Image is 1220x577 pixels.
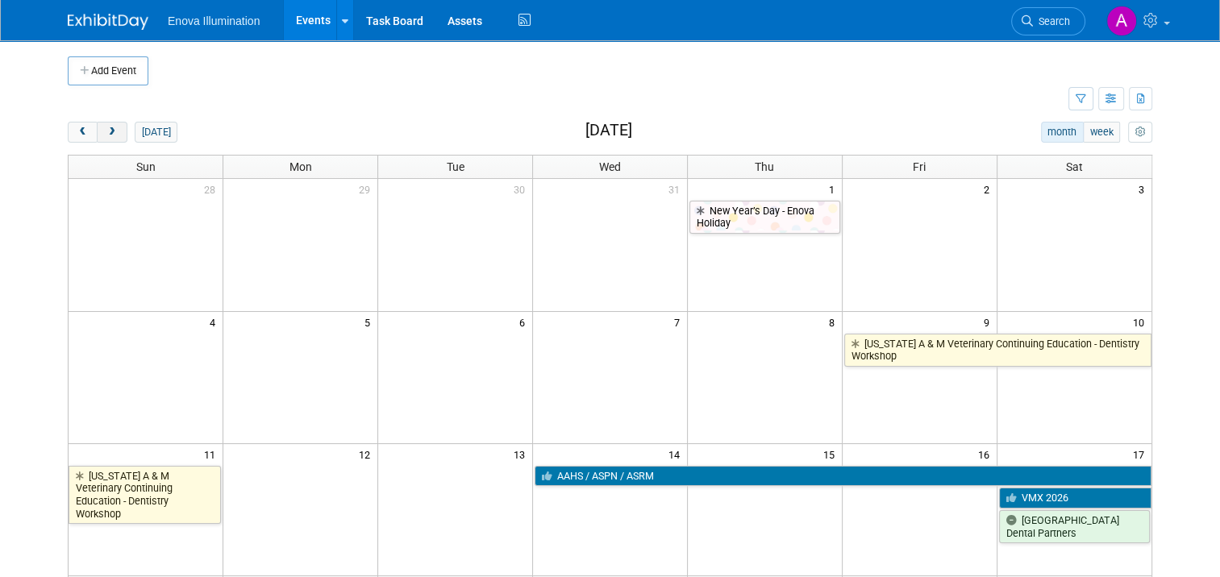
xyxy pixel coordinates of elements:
[827,312,842,332] span: 8
[1131,444,1151,464] span: 17
[168,15,260,27] span: Enova Illumination
[999,488,1151,509] a: VMX 2026
[208,312,223,332] span: 4
[357,179,377,199] span: 29
[363,312,377,332] span: 5
[202,444,223,464] span: 11
[97,122,127,143] button: next
[69,466,221,525] a: [US_STATE] A & M Veterinary Continuing Education - Dentistry Workshop
[982,179,997,199] span: 2
[135,122,177,143] button: [DATE]
[999,510,1150,543] a: [GEOGRAPHIC_DATA] Dental Partners
[1131,312,1151,332] span: 10
[822,444,842,464] span: 15
[755,160,774,173] span: Thu
[357,444,377,464] span: 12
[1083,122,1120,143] button: week
[1041,122,1084,143] button: month
[1128,122,1152,143] button: myCustomButton
[447,160,464,173] span: Tue
[667,444,687,464] span: 14
[1106,6,1137,36] img: Andrea Miller
[512,179,532,199] span: 30
[512,444,532,464] span: 13
[1135,127,1145,138] i: Personalize Calendar
[1066,160,1083,173] span: Sat
[68,56,148,85] button: Add Event
[827,179,842,199] span: 1
[535,466,1151,487] a: AAHS / ASPN / ASRM
[136,160,156,173] span: Sun
[289,160,312,173] span: Mon
[202,179,223,199] span: 28
[1033,15,1070,27] span: Search
[844,334,1151,367] a: [US_STATE] A & M Veterinary Continuing Education - Dentistry Workshop
[982,312,997,332] span: 9
[518,312,532,332] span: 6
[667,179,687,199] span: 31
[1011,7,1085,35] a: Search
[672,312,687,332] span: 7
[68,14,148,30] img: ExhibitDay
[68,122,98,143] button: prev
[585,122,632,139] h2: [DATE]
[913,160,926,173] span: Fri
[599,160,621,173] span: Wed
[689,201,840,234] a: New Year’s Day - Enova Holiday
[1137,179,1151,199] span: 3
[976,444,997,464] span: 16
